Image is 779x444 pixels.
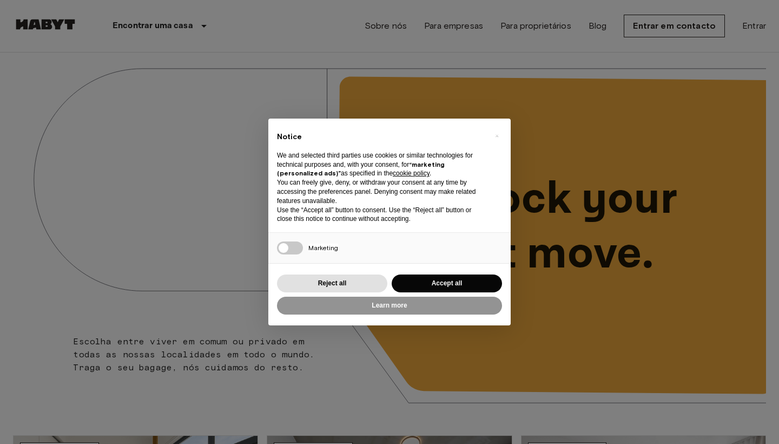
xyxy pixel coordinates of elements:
[277,151,485,178] p: We and selected third parties use cookies or similar technologies for technical purposes and, wit...
[277,132,485,142] h2: Notice
[277,206,485,224] p: Use the “Accept all” button to consent. Use the “Reject all” button or close this notice to conti...
[488,127,505,145] button: Close this notice
[392,275,502,292] button: Accept all
[495,129,499,142] span: ×
[393,169,430,177] a: cookie policy
[277,160,445,178] strong: “marketing (personalized ads)”
[277,297,502,315] button: Learn more
[277,275,387,292] button: Reject all
[277,178,485,205] p: You can freely give, deny, or withdraw your consent at any time by accessing the preferences pane...
[308,244,338,252] span: Marketing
